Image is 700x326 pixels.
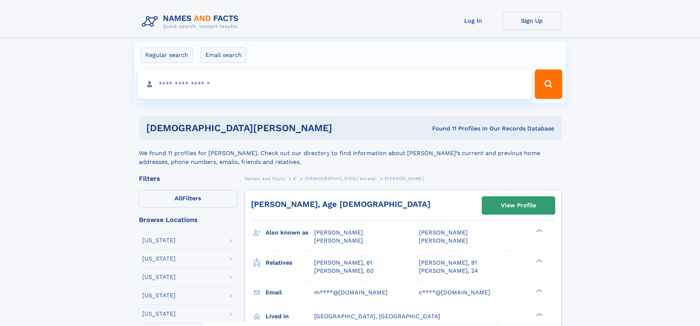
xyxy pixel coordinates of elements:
[314,267,374,275] a: [PERSON_NAME], 60
[293,176,297,181] span: K
[201,47,247,63] label: Email search
[314,229,363,236] span: [PERSON_NAME]
[266,226,314,239] h3: Also known as
[266,257,314,269] h3: Relatives
[142,293,176,298] div: [US_STATE]
[314,237,363,244] span: [PERSON_NAME]
[142,256,176,262] div: [US_STATE]
[503,12,561,30] a: Sign Up
[293,174,297,183] a: K
[245,174,285,183] a: Names and Facts
[534,229,543,233] div: ❯
[419,259,477,267] a: [PERSON_NAME], 91
[535,69,562,99] button: Search Button
[142,311,176,317] div: [US_STATE]
[251,200,430,209] a: [PERSON_NAME], Age [DEMOGRAPHIC_DATA]
[266,286,314,299] h3: Email
[385,176,424,181] span: [PERSON_NAME]
[142,237,176,243] div: [US_STATE]
[142,274,176,280] div: [US_STATE]
[314,313,440,320] span: [GEOGRAPHIC_DATA], [GEOGRAPHIC_DATA]
[534,312,543,317] div: ❯
[419,229,468,236] span: [PERSON_NAME]
[534,288,543,293] div: ❯
[139,175,237,182] div: Filters
[139,12,245,32] img: Logo Names and Facts
[419,267,478,275] a: [PERSON_NAME], 24
[382,125,554,133] div: Found 11 Profiles In Our Records Database
[139,140,561,166] div: We found 11 profiles for [PERSON_NAME]. Check out our directory to find information about [PERSON...
[534,258,543,263] div: ❯
[419,237,468,244] span: [PERSON_NAME]
[305,174,376,183] a: [DEMOGRAPHIC_DATA] koranjr
[482,197,555,214] a: View Profile
[138,69,532,99] input: search input
[140,47,193,63] label: Regular search
[314,259,372,267] a: [PERSON_NAME], 61
[139,190,237,208] label: Filters
[146,123,382,133] h1: [DEMOGRAPHIC_DATA][PERSON_NAME]
[139,216,237,223] div: Browse Locations
[175,195,182,202] span: All
[444,12,503,30] a: Log In
[305,176,376,181] span: [DEMOGRAPHIC_DATA] koranjr
[501,197,536,214] div: View Profile
[266,310,314,323] h3: Lived in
